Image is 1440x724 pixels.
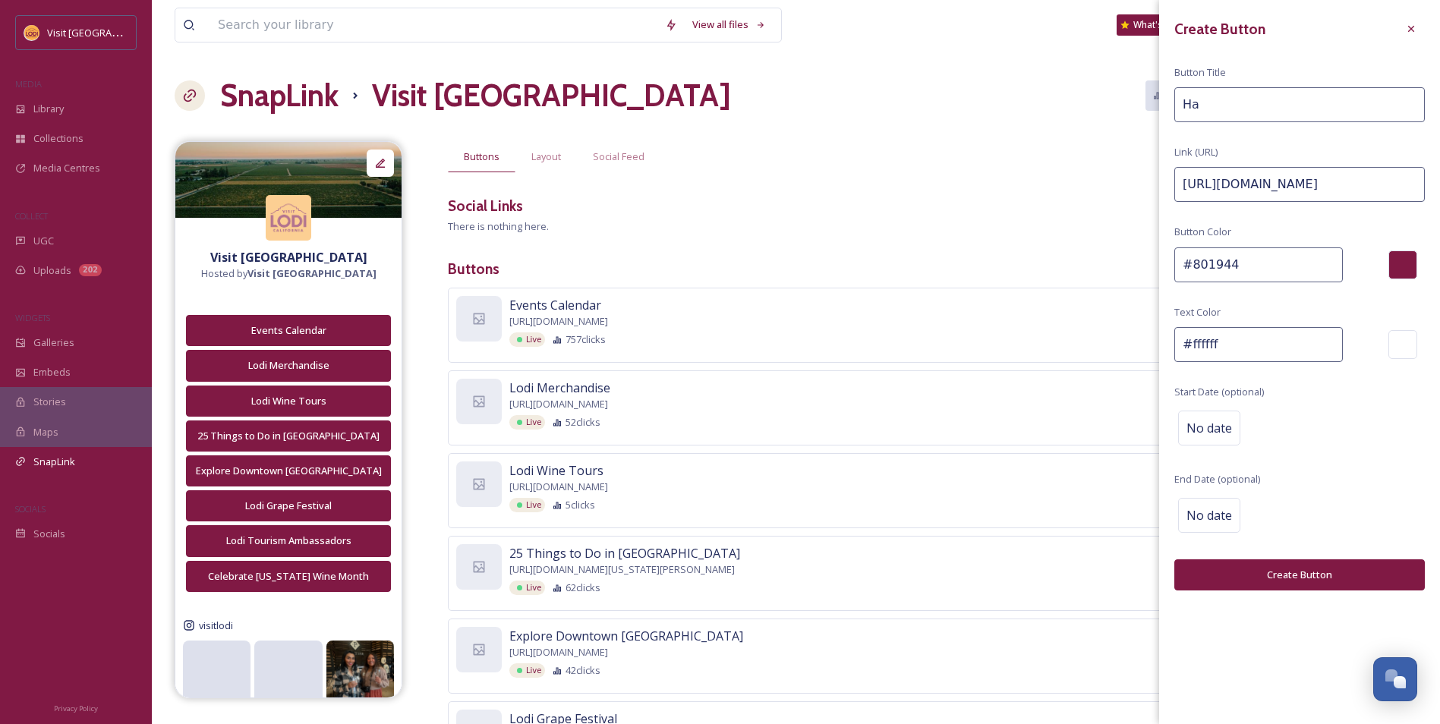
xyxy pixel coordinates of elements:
[1174,87,1425,122] input: My Link
[1145,80,1219,110] button: Analytics
[509,498,545,512] div: Live
[194,569,383,584] div: Celebrate [US_STATE] Wine Month
[194,394,383,408] div: Lodi Wine Tours
[566,415,600,430] span: 52 clicks
[186,561,391,592] button: Celebrate [US_STATE] Wine Month
[509,461,603,480] span: Lodi Wine Tours
[33,455,75,469] span: SnapLink
[1186,419,1232,437] span: No date
[593,150,644,164] span: Social Feed
[509,397,608,411] span: [URL][DOMAIN_NAME]
[175,142,402,218] img: f3c95699-6446-452f-9a14-16c78ac2645e.jpg
[54,704,98,713] span: Privacy Policy
[1174,225,1231,239] span: Button Color
[33,263,71,278] span: Uploads
[1174,18,1265,40] h3: Create Button
[1117,14,1193,36] a: What's New
[566,498,595,512] span: 5 clicks
[1174,305,1221,320] span: Text Color
[33,234,54,248] span: UGC
[47,25,165,39] span: Visit [GEOGRAPHIC_DATA]
[1174,385,1264,399] span: Start Date (optional)
[1174,167,1425,202] input: https://www.snapsea.io
[372,73,731,118] h1: Visit [GEOGRAPHIC_DATA]
[1186,506,1232,524] span: No date
[509,663,545,678] div: Live
[186,350,391,381] button: Lodi Merchandise
[210,8,657,42] input: Search your library
[54,698,98,716] a: Privacy Policy
[220,73,339,118] a: SnapLink
[509,332,545,347] div: Live
[194,499,383,513] div: Lodi Grape Festival
[1174,559,1425,590] button: Create Button
[186,315,391,346] button: Events Calendar
[199,619,233,633] span: visitlodi
[194,464,383,478] div: Explore Downtown [GEOGRAPHIC_DATA]
[15,312,50,323] span: WIDGETS
[566,332,606,347] span: 757 clicks
[509,296,601,314] span: Events Calendar
[566,663,600,678] span: 42 clicks
[186,490,391,521] button: Lodi Grape Festival
[448,219,549,233] span: There is nothing here.
[24,25,39,40] img: Square%20Social%20Visit%20Lodi.png
[509,480,608,494] span: [URL][DOMAIN_NAME]
[1174,145,1218,159] span: Link (URL)
[33,102,64,116] span: Library
[1373,657,1417,701] button: Open Chat
[326,641,394,708] img: 541641541_18518525026017286_3293989718902837815_n.jpg
[186,386,391,417] button: Lodi Wine Tours
[531,150,561,164] span: Layout
[685,10,774,39] a: View all files
[509,581,545,595] div: Live
[448,258,1417,280] h3: Buttons
[33,335,74,350] span: Galleries
[509,379,610,397] span: Lodi Merchandise
[509,562,735,577] span: [URL][DOMAIN_NAME][US_STATE][PERSON_NAME]
[186,455,391,486] button: Explore Downtown [GEOGRAPHIC_DATA]
[15,503,46,515] span: SOCIALS
[79,264,102,276] div: 202
[509,627,743,645] span: Explore Downtown [GEOGRAPHIC_DATA]
[1174,472,1260,486] span: End Date (optional)
[210,249,367,266] strong: Visit [GEOGRAPHIC_DATA]
[15,78,42,90] span: MEDIA
[509,314,608,329] span: [URL][DOMAIN_NAME]
[33,395,66,409] span: Stories
[33,365,71,379] span: Embeds
[194,323,383,338] div: Events Calendar
[33,425,58,439] span: Maps
[33,131,84,146] span: Collections
[266,195,311,241] img: Square%20Social%20Visit%20Lodi.png
[194,534,383,548] div: Lodi Tourism Ambassadors
[194,429,383,443] div: 25 Things to Do in [GEOGRAPHIC_DATA]
[464,150,499,164] span: Buttons
[247,266,377,280] strong: Visit [GEOGRAPHIC_DATA]
[33,527,65,541] span: Socials
[566,581,600,595] span: 62 clicks
[201,266,377,281] span: Hosted by
[186,525,391,556] button: Lodi Tourism Ambassadors
[33,161,100,175] span: Media Centres
[1145,80,1227,110] a: Analytics
[509,645,608,659] span: [URL][DOMAIN_NAME]
[15,210,48,222] span: COLLECT
[194,358,383,373] div: Lodi Merchandise
[509,544,740,562] span: 25 Things to Do in [GEOGRAPHIC_DATA]
[186,420,391,452] button: 25 Things to Do in [GEOGRAPHIC_DATA]
[509,415,545,430] div: Live
[1174,65,1226,80] span: Button Title
[448,195,523,217] h3: Social Links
